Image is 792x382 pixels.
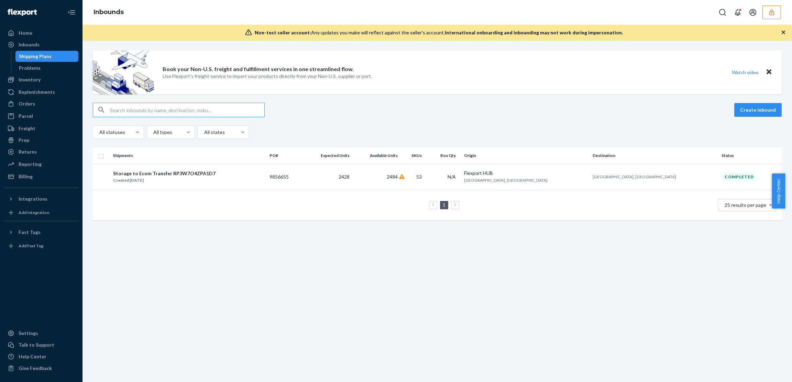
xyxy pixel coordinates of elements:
div: Talk to Support [19,341,54,348]
div: Integrations [19,195,47,202]
div: Parcel [19,113,33,120]
div: Inbounds [19,41,40,48]
p: Book your Non-U.S. freight and fulfillment services in one streamlined flow. [163,65,354,73]
button: Help Center [772,173,785,209]
th: PO# [267,147,302,164]
button: Open notifications [731,5,745,19]
th: Expected Units [302,147,352,164]
td: 9856655 [267,164,302,190]
a: Replenishments [4,87,78,98]
button: Open account menu [746,5,760,19]
div: Storage to Ecom Transfer RP3W7O4ZPA1D7 [113,170,216,177]
a: Inbounds [93,8,124,16]
div: Inventory [19,76,41,83]
div: Orders [19,100,35,107]
div: Fast Tags [19,229,41,236]
button: Open Search Box [716,5,729,19]
div: Shipping Plans [19,53,52,60]
a: Talk to Support [4,339,78,350]
div: Add Fast Tag [19,243,43,249]
span: N/A [448,174,456,180]
th: Box Qty [427,147,462,164]
button: Close [764,67,773,77]
th: Destination [590,147,718,164]
span: 2484 [387,174,398,180]
span: 53 [416,174,422,180]
div: Returns [19,148,37,155]
span: 2428 [339,174,350,180]
a: Parcel [4,111,78,122]
div: Flexport HUB [464,170,587,177]
th: SKUs [400,147,427,164]
div: Prep [19,137,29,144]
ol: breadcrumbs [88,2,129,22]
a: Add Integration [4,207,78,218]
a: Page 1 is your current page [441,202,447,208]
th: Shipments [110,147,267,164]
a: Inventory [4,74,78,85]
div: Freight [19,125,35,132]
a: Orders [4,98,78,109]
div: Problems [19,65,41,71]
div: Settings [19,330,38,337]
a: Add Fast Tag [4,240,78,251]
button: Fast Tags [4,227,78,238]
div: Home [19,30,32,36]
div: Created [DATE] [113,177,216,184]
p: Use Flexport’s freight service to import your products directly from your Non-U.S. supplier or port. [163,73,372,80]
span: [GEOGRAPHIC_DATA], [GEOGRAPHIC_DATA] [464,178,548,183]
span: International onboarding and inbounding may not work during impersonation. [445,30,623,35]
div: Help Center [19,353,46,360]
a: Home [4,27,78,38]
a: Settings [4,328,78,339]
div: Replenishments [19,89,55,95]
div: Reporting [19,161,42,168]
button: Integrations [4,193,78,204]
span: 25 results per page [725,202,766,208]
th: Status [719,147,782,164]
button: Watch video [727,67,763,77]
a: Inbounds [4,39,78,50]
input: Search inbounds by name, destination, msku... [110,103,264,117]
th: Origin [461,147,590,164]
a: Freight [4,123,78,134]
div: Give Feedback [19,365,52,372]
a: Problems [15,63,79,74]
a: Prep [4,135,78,146]
a: Reporting [4,159,78,170]
div: Billing [19,173,33,180]
button: Create inbound [734,103,782,117]
button: Close Navigation [65,5,78,19]
div: Any updates you make will reflect against the seller's account. [255,29,623,36]
a: Help Center [4,351,78,362]
div: Completed [722,172,757,181]
a: Billing [4,171,78,182]
a: Returns [4,146,78,157]
img: Flexport logo [8,9,37,16]
span: Non-test seller account: [255,30,311,35]
span: [GEOGRAPHIC_DATA], [GEOGRAPHIC_DATA] [593,174,676,179]
button: Give Feedback [4,363,78,374]
a: Shipping Plans [15,51,79,62]
th: Available Units [352,147,400,164]
div: Add Integration [19,210,49,215]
